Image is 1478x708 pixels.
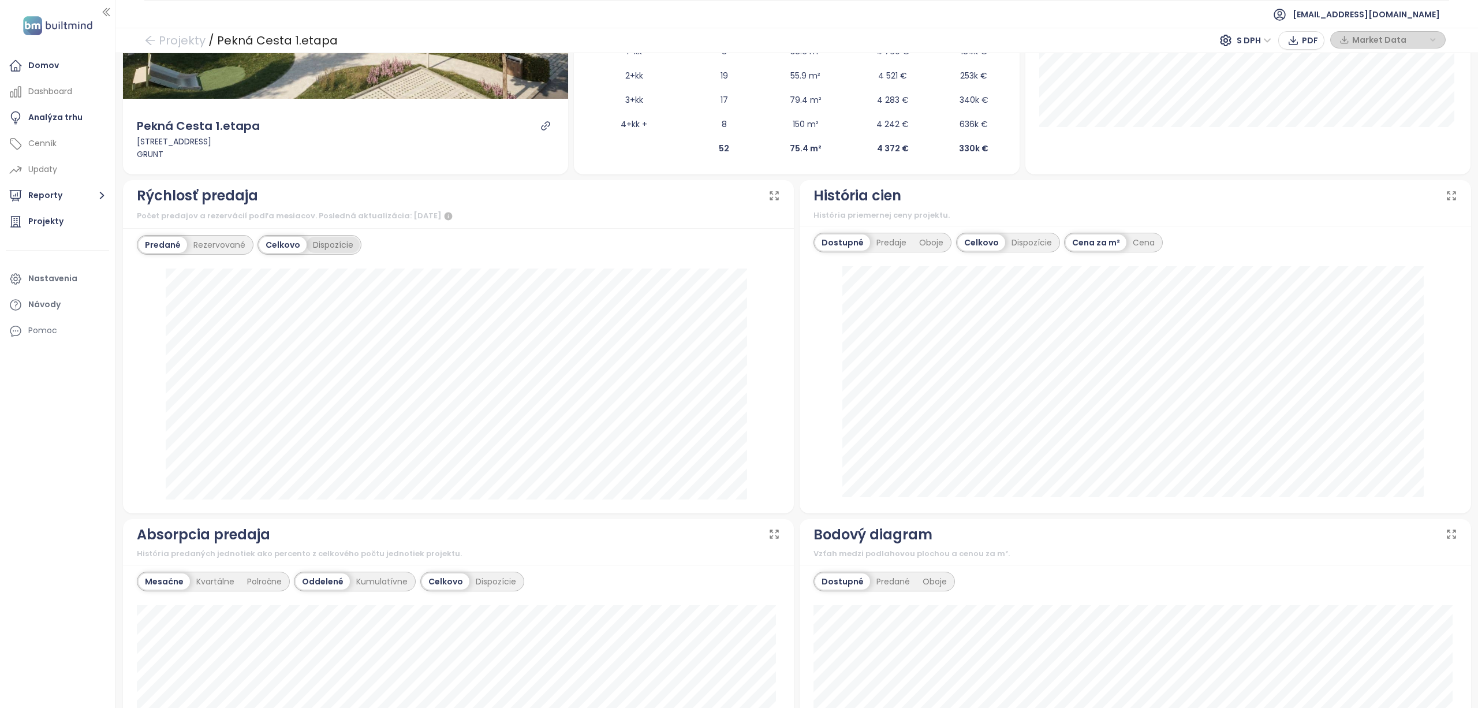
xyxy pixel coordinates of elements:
div: Celkovo [958,234,1005,251]
div: / [208,30,214,51]
span: 4 242 € [876,118,909,130]
span: PDF [1302,34,1318,47]
div: Dispozície [1005,234,1058,251]
td: 3+kk [588,88,680,112]
div: Absorpcia predaja [137,524,270,546]
a: Dashboard [6,80,109,103]
td: 8 [681,112,768,136]
button: PDF [1278,31,1324,50]
div: Predaje [870,234,913,251]
div: Dispozície [469,573,522,590]
td: 19 [681,64,768,88]
div: Rýchlosť predaja [137,185,258,207]
b: 4 372 € [877,143,909,154]
button: Reporty [6,184,109,207]
img: logo [20,14,96,38]
span: [EMAIL_ADDRESS][DOMAIN_NAME] [1293,1,1440,28]
div: Bodový diagram [813,524,932,546]
a: Updaty [6,158,109,181]
span: Market Data [1352,31,1427,49]
a: Domov [6,54,109,77]
span: 340k € [960,94,988,106]
div: Cena [1126,234,1161,251]
div: Návody [28,297,61,312]
div: Nastavenia [28,271,77,286]
span: 253k € [960,70,987,81]
div: Oboje [913,234,950,251]
b: 330k € [959,143,988,154]
div: Rezervované [187,237,252,253]
span: 636k € [960,118,988,130]
div: Polročne [241,573,288,590]
div: Oddelené [296,573,350,590]
div: Oboje [916,573,953,590]
div: Dostupné [815,573,870,590]
span: 4 760 € [876,46,909,57]
span: 4 283 € [877,94,909,106]
div: Analýza trhu [28,110,83,125]
b: 75.4 m² [790,143,822,154]
td: 17 [681,88,768,112]
a: Nastavenia [6,267,109,290]
div: Projekty [28,214,64,229]
div: Pomoc [6,319,109,342]
div: Predané [139,237,187,253]
td: 4+kk + [588,112,680,136]
a: Cenník [6,132,109,155]
div: Dispozície [307,237,360,253]
div: [STREET_ADDRESS] [137,135,555,148]
div: História predaných jednotiek ako percento z celkového počtu jednotiek projektu. [137,548,781,560]
span: 184k € [961,46,987,57]
div: História cien [813,185,901,207]
span: S DPH [1237,32,1271,49]
div: Pekná Cesta 1.etapa [217,30,338,51]
div: Pekná Cesta 1.etapa [137,117,260,135]
div: Dostupné [815,234,870,251]
div: Dashboard [28,84,72,99]
div: Celkovo [422,573,469,590]
span: 4 521 € [878,70,907,81]
div: Cenník [28,136,57,151]
a: link [540,121,551,131]
div: Kvartálne [190,573,241,590]
div: Predané [870,573,916,590]
td: 150 m² [768,112,843,136]
a: arrow-left Projekty [144,30,206,51]
div: Vzťah medzi podlahovou plochou a cenou za m². [813,548,1457,560]
div: Updaty [28,162,57,177]
div: Celkovo [259,237,307,253]
div: button [1337,31,1439,49]
a: Návody [6,293,109,316]
div: Mesačne [139,573,190,590]
a: Analýza trhu [6,106,109,129]
div: Pomoc [28,323,57,338]
div: Kumulatívne [350,573,414,590]
div: História priemernej ceny projektu. [813,210,1457,221]
td: 2+kk [588,64,680,88]
div: Domov [28,58,59,73]
td: 79.4 m² [768,88,843,112]
div: GRUNT [137,148,555,161]
b: 52 [719,143,729,154]
div: Cena za m² [1066,234,1126,251]
div: Počet predajov a rezervácií podľa mesiacov. Posledná aktualizácia: [DATE] [137,210,781,223]
span: arrow-left [144,35,156,46]
a: Projekty [6,210,109,233]
td: 55.9 m² [768,64,843,88]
